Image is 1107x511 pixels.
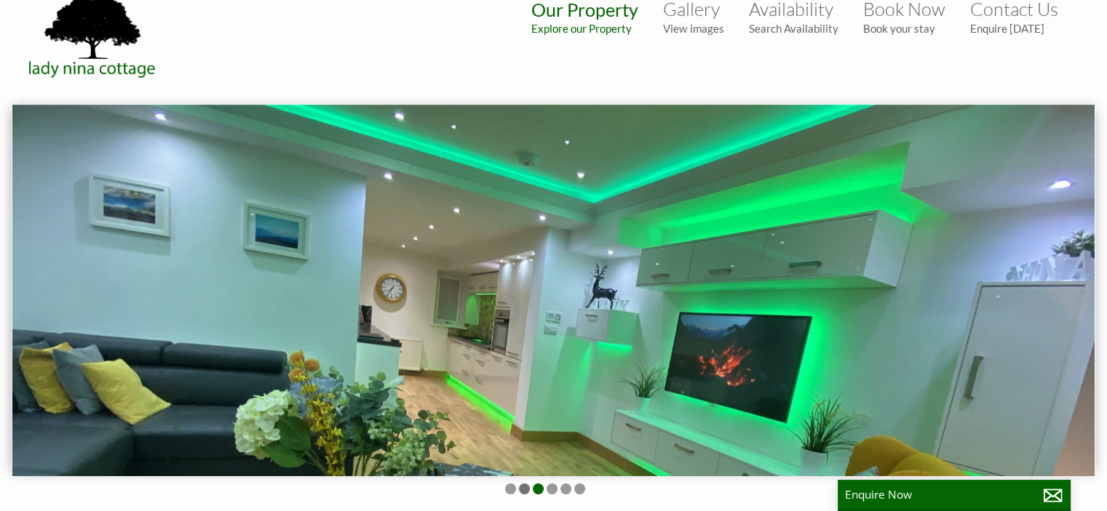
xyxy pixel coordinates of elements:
p: Enquire Now [845,487,1063,502]
small: View images [663,22,724,35]
small: Search Availability [749,22,838,35]
small: Book your stay [863,22,945,35]
small: Explore our Property [531,22,638,35]
small: Enquire [DATE] [970,22,1058,35]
